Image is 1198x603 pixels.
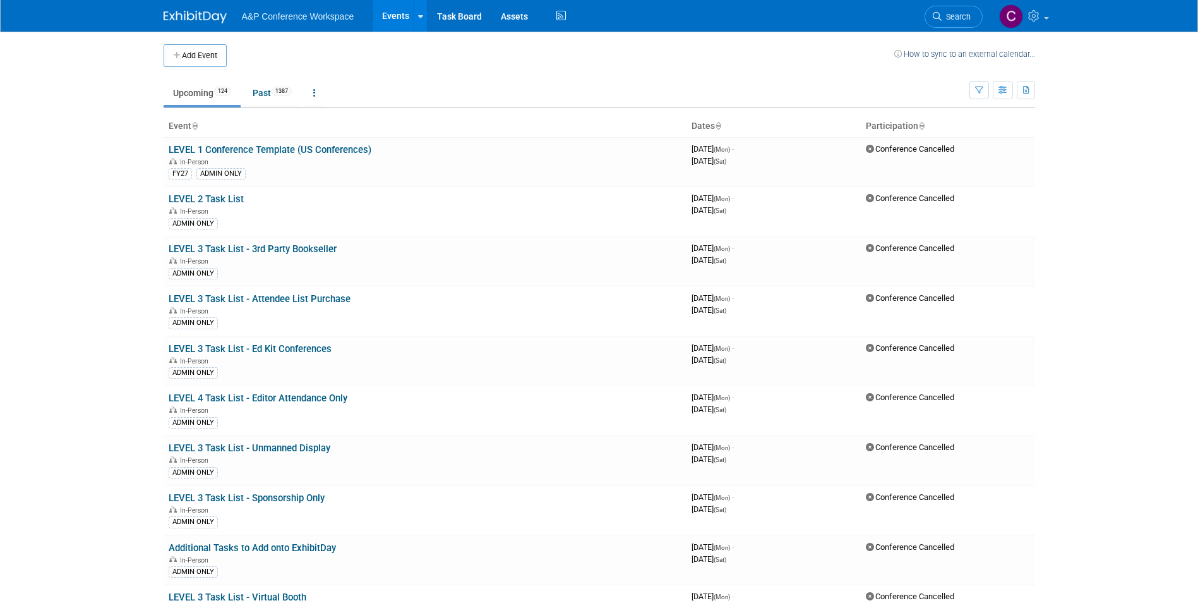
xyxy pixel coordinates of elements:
[692,343,734,353] span: [DATE]
[169,367,218,379] div: ADMIN ONLY
[866,442,954,452] span: Conference Cancelled
[714,544,730,551] span: (Mon)
[169,357,177,363] img: In-Person Event
[692,355,726,365] span: [DATE]
[169,516,218,528] div: ADMIN ONLY
[191,121,198,131] a: Sort by Event Name
[692,454,726,464] span: [DATE]
[714,146,730,153] span: (Mon)
[180,307,212,315] span: In-Person
[732,492,734,502] span: -
[243,81,301,105] a: Past1387
[866,293,954,303] span: Conference Cancelled
[866,592,954,601] span: Conference Cancelled
[272,87,292,96] span: 1387
[169,393,347,404] a: LEVEL 4 Task List - Editor Attendance Only
[164,81,241,105] a: Upcoming124
[180,257,212,265] span: In-Person
[169,467,218,478] div: ADMIN ONLY
[180,456,212,465] span: In-Person
[169,592,306,603] a: LEVEL 3 Task List - Virtual Booth
[692,492,734,502] span: [DATE]
[714,257,726,264] span: (Sat)
[999,4,1023,28] img: Cyanne Stonesmith
[732,343,734,353] span: -
[692,243,734,253] span: [DATE]
[169,168,192,180] div: FY27
[692,205,726,215] span: [DATE]
[714,295,730,302] span: (Mon)
[714,444,730,451] span: (Mon)
[732,592,734,601] span: -
[866,243,954,253] span: Conference Cancelled
[714,158,726,165] span: (Sat)
[866,393,954,402] span: Conference Cancelled
[692,542,734,552] span: [DATE]
[180,406,212,415] span: In-Person
[169,417,218,429] div: ADMIN ONLY
[180,357,212,365] span: In-Person
[164,11,227,23] img: ExhibitDay
[714,556,726,563] span: (Sat)
[732,193,734,203] span: -
[169,207,177,214] img: In-Person Event
[169,144,371,155] a: LEVEL 1 Conference Template (US Conferences)
[169,193,244,205] a: LEVEL 2 Task List
[180,556,212,564] span: In-Person
[866,343,954,353] span: Conference Cancelled
[169,542,336,554] a: Additional Tasks to Add onto ExhibitDay
[169,406,177,413] img: In-Person Event
[866,193,954,203] span: Conference Cancelled
[169,257,177,264] img: In-Person Event
[732,293,734,303] span: -
[180,207,212,216] span: In-Person
[196,168,246,180] div: ADMIN ONLY
[714,456,726,463] span: (Sat)
[180,506,212,515] span: In-Person
[714,307,726,314] span: (Sat)
[686,116,861,137] th: Dates
[164,116,686,137] th: Event
[692,442,734,452] span: [DATE]
[732,243,734,253] span: -
[169,243,337,255] a: LEVEL 3 Task List - 3rd Party Bookseller
[214,87,231,96] span: 124
[169,566,218,578] div: ADMIN ONLY
[866,144,954,154] span: Conference Cancelled
[894,49,1035,59] a: How to sync to an external calendar...
[692,255,726,265] span: [DATE]
[732,144,734,154] span: -
[714,207,726,214] span: (Sat)
[169,218,218,229] div: ADMIN ONLY
[692,193,734,203] span: [DATE]
[169,317,218,329] div: ADMIN ONLY
[714,506,726,513] span: (Sat)
[732,442,734,452] span: -
[714,406,726,413] span: (Sat)
[692,592,734,601] span: [DATE]
[714,345,730,352] span: (Mon)
[169,158,177,164] img: In-Person Event
[692,293,734,303] span: [DATE]
[732,542,734,552] span: -
[861,116,1035,137] th: Participation
[169,506,177,513] img: In-Person Event
[692,156,726,166] span: [DATE]
[714,245,730,252] span: (Mon)
[918,121,925,131] a: Sort by Participation Type
[242,11,354,21] span: A&P Conference Workspace
[169,492,325,504] a: LEVEL 3 Task List - Sponsorship Only
[692,405,726,414] span: [DATE]
[714,195,730,202] span: (Mon)
[925,6,983,28] a: Search
[714,357,726,364] span: (Sat)
[692,144,734,154] span: [DATE]
[866,492,954,502] span: Conference Cancelled
[169,268,218,279] div: ADMIN ONLY
[164,44,227,67] button: Add Event
[692,554,726,564] span: [DATE]
[169,343,332,355] a: LEVEL 3 Task List - Ed Kit Conferences
[715,121,721,131] a: Sort by Start Date
[714,594,730,600] span: (Mon)
[169,556,177,563] img: In-Person Event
